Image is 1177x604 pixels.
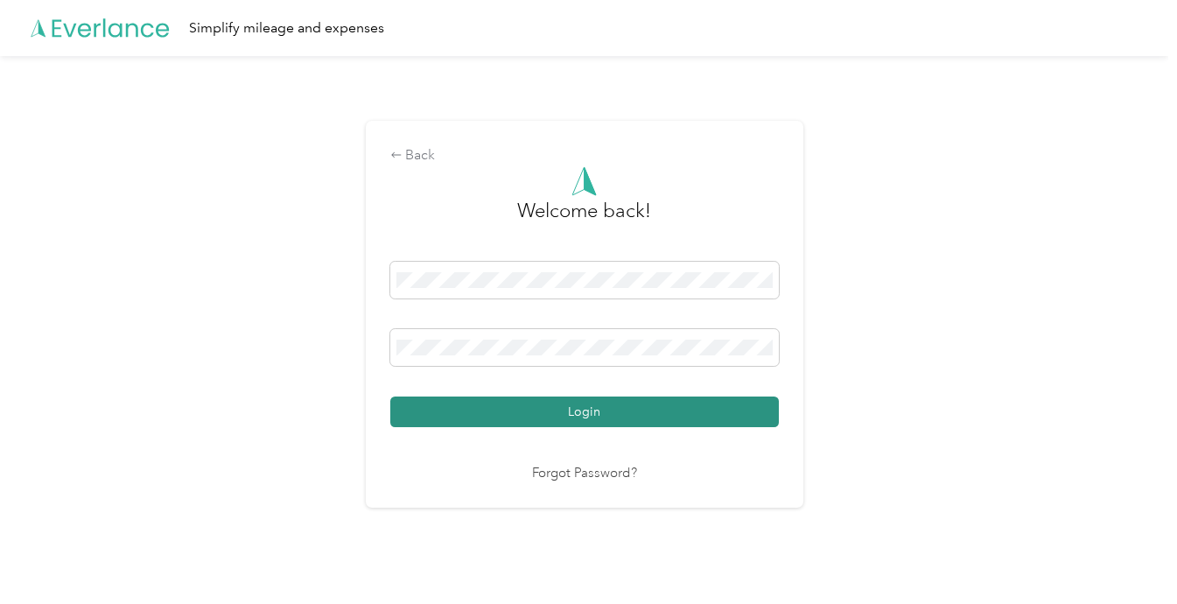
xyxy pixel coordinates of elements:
div: Simplify mileage and expenses [189,18,384,39]
iframe: Everlance-gr Chat Button Frame [1079,506,1177,604]
div: Back [390,145,779,166]
h3: greeting [517,196,651,243]
a: Forgot Password? [532,464,637,484]
button: Login [390,397,779,427]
